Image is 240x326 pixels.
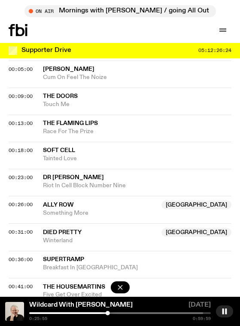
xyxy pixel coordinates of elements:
[43,284,105,290] span: The Housemartins
[43,256,84,262] span: Supertramp
[198,48,231,53] span: 05:12:26:24
[193,317,211,321] span: 0:59:59
[9,230,33,235] button: 00:31:00
[29,302,133,308] a: Wildcard With [PERSON_NAME]
[9,120,33,127] span: 00:13:00
[43,66,94,72] span: [PERSON_NAME]
[9,175,33,180] button: 00:23:00
[9,201,33,208] span: 00:26:00
[9,148,33,153] button: 00:18:00
[161,228,231,237] span: [GEOGRAPHIC_DATA]
[43,174,104,180] span: Dr [PERSON_NAME]
[43,291,231,299] span: Five Get Over Excited
[9,94,33,99] button: 00:09:00
[21,47,71,54] h3: Supporter Drive
[9,93,33,100] span: 00:09:00
[43,120,98,126] span: The Flaming Lips
[43,237,231,245] span: Winterland
[9,202,33,207] button: 00:26:00
[9,256,33,263] span: 00:36:00
[43,101,231,109] span: Touch Me
[43,155,231,163] span: Tainted Love
[24,5,216,17] button: On AirMornings with [PERSON_NAME] / going All Out
[9,66,33,73] span: 00:05:00
[29,317,47,321] span: 0:25:55
[9,257,33,262] button: 00:36:00
[43,209,231,217] span: Something More
[43,264,231,272] span: Breakfast In [GEOGRAPHIC_DATA]
[43,229,82,235] span: Died Pretty
[43,93,78,99] span: The Doors
[9,284,33,289] button: 00:41:00
[43,202,74,208] span: Ally Row
[188,302,211,311] span: [DATE]
[43,128,231,136] span: Race For The Prize
[43,182,231,190] span: Riot In Cell Block Number Nine
[9,174,33,181] span: 00:23:00
[5,302,24,321] img: Stuart is smiling charmingly, wearing a black t-shirt against a stark white background.
[9,229,33,235] span: 00:31:00
[9,121,33,126] button: 00:13:00
[161,201,231,209] span: [GEOGRAPHIC_DATA]
[9,67,33,72] button: 00:05:00
[43,73,231,82] span: Cum On Feel The Noize
[9,147,33,154] span: 00:18:00
[9,283,33,290] span: 00:41:00
[43,147,75,153] span: Soft Cell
